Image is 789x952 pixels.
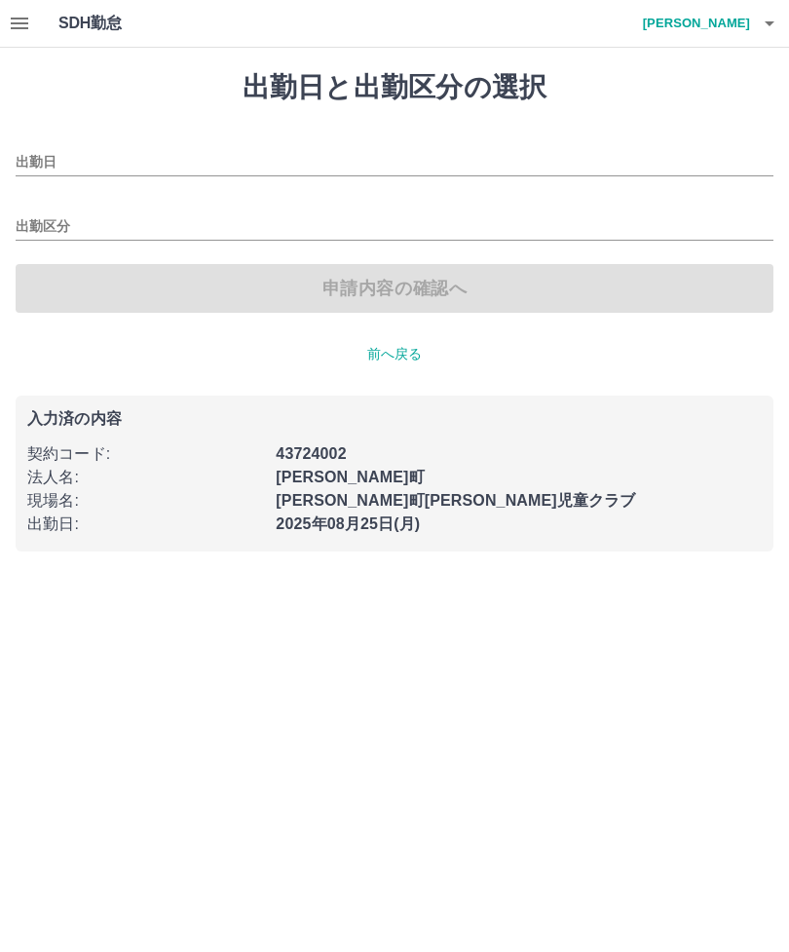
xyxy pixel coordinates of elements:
[27,513,264,536] p: 出勤日 :
[276,515,420,532] b: 2025年08月25日(月)
[276,469,424,485] b: [PERSON_NAME]町
[16,71,773,104] h1: 出勤日と出勤区分の選択
[27,489,264,513] p: 現場名 :
[276,492,635,509] b: [PERSON_NAME]町[PERSON_NAME]児童クラブ
[276,445,346,462] b: 43724002
[16,344,773,364] p: 前へ戻る
[27,466,264,489] p: 法人名 :
[27,411,762,427] p: 入力済の内容
[27,442,264,466] p: 契約コード :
